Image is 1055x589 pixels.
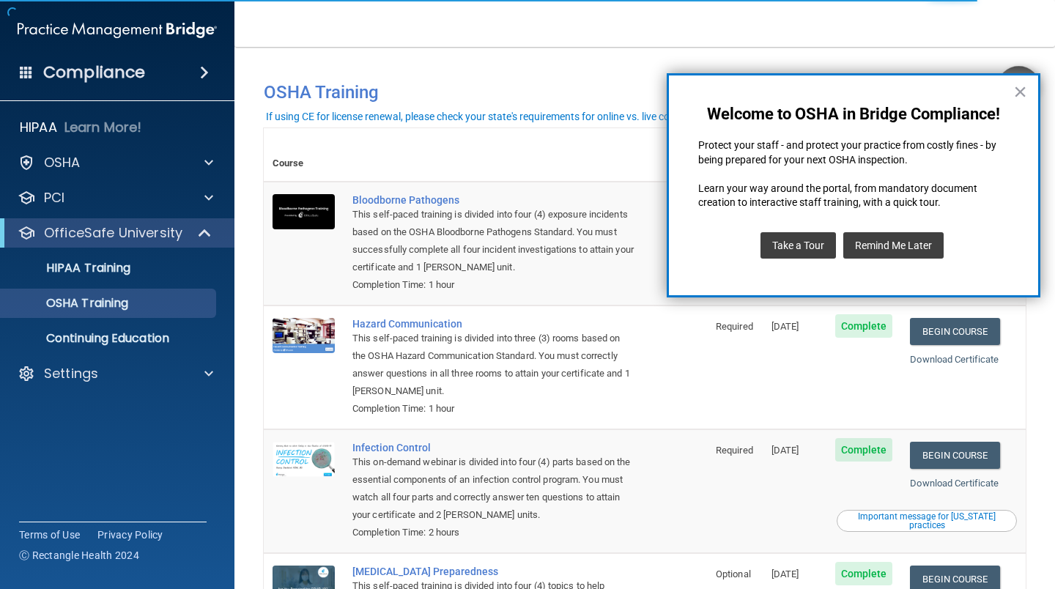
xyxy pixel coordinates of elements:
p: OSHA Training [10,296,128,311]
p: HIPAA [20,119,57,136]
div: Completion Time: 1 hour [352,400,634,418]
button: Remind Me Later [843,232,944,259]
a: Begin Course [910,442,999,469]
span: [DATE] [771,321,799,332]
p: Learn your way around the portal, from mandatory document creation to interactive staff training,... [698,182,1009,210]
p: HIPAA Training [10,261,130,275]
div: This on-demand webinar is divided into four (4) parts based on the essential components of an inf... [352,453,634,524]
span: Ⓒ Rectangle Health 2024 [19,548,139,563]
div: Hazard Communication [352,318,634,330]
div: If using CE for license renewal, please check your state's requirements for online vs. live cours... [266,111,808,122]
iframe: Drift Widget Chat Controller [802,485,1037,544]
p: Continuing Education [10,331,210,346]
div: [MEDICAL_DATA] Preparedness [352,566,634,577]
img: PMB logo [18,15,217,45]
p: Settings [44,365,98,382]
p: Protect your staff - and protect your practice from costly fines - by being prepared for your nex... [698,138,1009,167]
span: Optional [716,568,751,579]
p: Learn More! [64,119,142,136]
div: Infection Control [352,442,634,453]
div: This self-paced training is divided into four (4) exposure incidents based on the OSHA Bloodborne... [352,206,634,276]
div: Completion Time: 2 hours [352,524,634,541]
a: Privacy Policy [97,527,163,542]
th: Course [264,128,344,182]
div: Completion Time: 1 hour [352,276,634,294]
a: Terms of Use [19,527,80,542]
h3: Welcome to OSHA in Bridge Compliance! [698,105,1009,124]
span: [DATE] [771,568,799,579]
span: [DATE] [771,445,799,456]
span: Required [716,445,753,456]
div: Bloodborne Pathogens [352,194,634,206]
p: PCI [44,189,64,207]
h4: OSHA Training [264,82,1026,103]
button: If using CE for license renewal, please check your state's requirements for online vs. live cours... [264,109,810,124]
p: OSHA [44,154,81,171]
button: Open Resource Center [997,66,1040,109]
p: OfficeSafe University [44,224,182,242]
span: Complete [835,562,893,585]
h4: Compliance [43,62,145,83]
div: This self-paced training is divided into three (3) rooms based on the OSHA Hazard Communication S... [352,330,634,400]
button: Take a Tour [760,232,836,259]
a: Download Certificate [910,354,999,365]
a: Download Certificate [910,478,999,489]
span: Complete [835,314,893,338]
span: Required [716,321,753,332]
span: Complete [835,438,893,462]
button: Close [1013,80,1027,103]
a: Begin Course [910,318,999,345]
